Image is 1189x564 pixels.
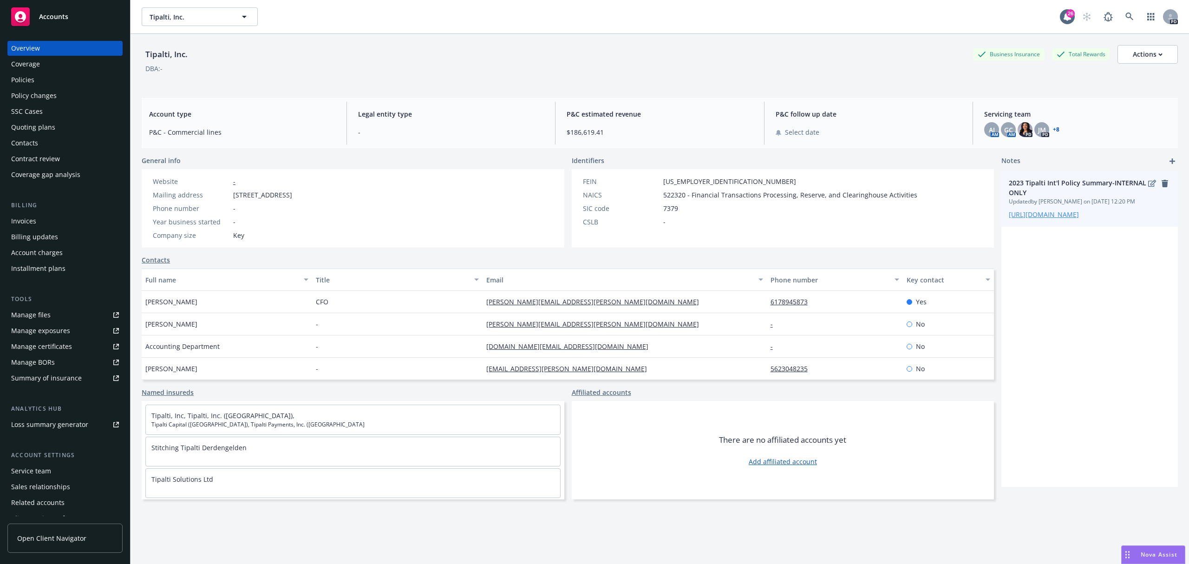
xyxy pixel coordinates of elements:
[11,355,55,370] div: Manage BORs
[7,261,123,276] a: Installment plans
[572,387,631,397] a: Affiliated accounts
[11,245,63,260] div: Account charges
[663,203,678,213] span: 7379
[142,48,191,60] div: Tipalti, Inc.
[7,4,123,30] a: Accounts
[7,72,123,87] a: Policies
[663,177,796,186] span: [US_EMPLOYER_IDENTIFICATION_NUMBER]
[1167,156,1178,167] a: add
[7,479,123,494] a: Sales relationships
[7,104,123,119] a: SSC Cases
[973,48,1045,60] div: Business Insurance
[486,364,654,373] a: [EMAIL_ADDRESS][PERSON_NAME][DOMAIN_NAME]
[153,177,229,186] div: Website
[153,217,229,227] div: Year business started
[7,151,123,166] a: Contract review
[11,495,65,510] div: Related accounts
[316,275,469,285] div: Title
[903,269,994,291] button: Key contact
[233,230,244,240] span: Key
[151,443,247,452] a: Stitching Tipalti Derdengelden
[1001,156,1020,167] span: Notes
[316,364,318,374] span: -
[316,297,328,307] span: CFO
[719,434,846,446] span: There are no affiliated accounts yet
[749,457,817,466] a: Add affiliated account
[989,125,995,135] span: AJ
[153,203,229,213] div: Phone number
[11,323,70,338] div: Manage exposures
[11,151,60,166] div: Contract review
[1038,125,1046,135] span: JM
[11,511,88,526] div: Client navigator features
[142,387,194,397] a: Named insureds
[1122,546,1133,564] div: Drag to move
[7,41,123,56] a: Overview
[1053,127,1059,132] a: +8
[771,297,815,306] a: 6178945873
[11,464,51,479] div: Service team
[151,420,555,429] span: Tipalti Capital ([GEOGRAPHIC_DATA]), Tipalti Payments, Inc. ([GEOGRAPHIC_DATA]
[771,342,780,351] a: -
[11,72,34,87] div: Policies
[11,88,57,103] div: Policy changes
[1142,7,1160,26] a: Switch app
[567,127,753,137] span: $186,619.41
[1099,7,1117,26] a: Report a Bug
[663,190,917,200] span: 522320 - Financial Transactions Processing, Reserve, and Clearinghouse Activities
[233,217,235,227] span: -
[7,355,123,370] a: Manage BORs
[486,342,656,351] a: [DOMAIN_NAME][EMAIL_ADDRESS][DOMAIN_NAME]
[767,269,903,291] button: Phone number
[7,295,123,304] div: Tools
[11,371,82,386] div: Summary of insurance
[7,167,123,182] a: Coverage gap analysis
[771,275,889,285] div: Phone number
[142,156,181,165] span: General info
[1159,178,1170,189] a: remove
[7,323,123,338] a: Manage exposures
[11,230,58,244] div: Billing updates
[7,339,123,354] a: Manage certificates
[486,275,753,285] div: Email
[7,214,123,229] a: Invoices
[358,127,544,137] span: -
[1004,125,1013,135] span: GC
[7,417,123,432] a: Loss summary generator
[149,127,335,137] span: P&C - Commercial lines
[483,269,767,291] button: Email
[233,177,235,186] a: -
[11,136,38,151] div: Contacts
[11,308,51,322] div: Manage files
[916,297,927,307] span: Yes
[1001,171,1178,227] div: 2023 Tipalti Int'l Policy Summary-INTERNAL ONLYeditremoveUpdatedby [PERSON_NAME] on [DATE] 12:20 ...
[316,341,318,351] span: -
[7,57,123,72] a: Coverage
[1146,178,1157,189] a: edit
[1141,551,1177,558] span: Nova Assist
[316,319,318,329] span: -
[7,136,123,151] a: Contacts
[583,217,660,227] div: CSLB
[567,109,753,119] span: P&C estimated revenue
[1009,197,1170,206] span: Updated by [PERSON_NAME] on [DATE] 12:20 PM
[150,12,230,22] span: Tipalti, Inc.
[771,364,815,373] a: 5623048235
[583,177,660,186] div: FEIN
[11,104,43,119] div: SSC Cases
[7,464,123,479] a: Service team
[7,308,123,322] a: Manage files
[142,269,312,291] button: Full name
[7,230,123,244] a: Billing updates
[153,190,229,200] div: Mailing address
[1009,210,1079,219] a: [URL][DOMAIN_NAME]
[11,339,72,354] div: Manage certificates
[233,190,292,200] span: [STREET_ADDRESS]
[984,109,1170,119] span: Servicing team
[11,41,40,56] div: Overview
[583,190,660,200] div: NAICS
[145,297,197,307] span: [PERSON_NAME]
[663,217,666,227] span: -
[151,475,213,484] a: Tipalti Solutions Ltd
